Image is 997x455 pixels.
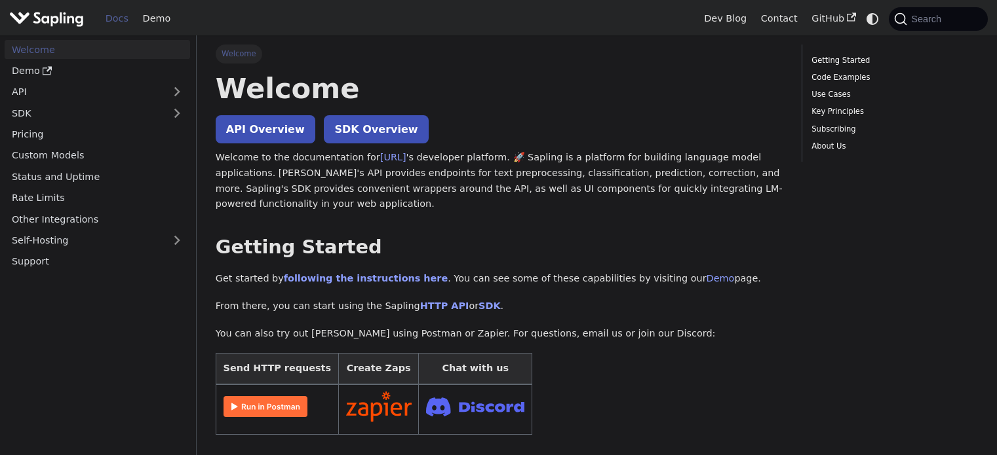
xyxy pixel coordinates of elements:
[216,354,338,384] th: Send HTTP requests
[811,54,973,67] a: Getting Started
[5,209,190,228] a: Other Integrations
[697,9,753,29] a: Dev Blog
[426,393,524,420] img: Join Discord
[811,71,973,84] a: Code Examples
[5,252,190,271] a: Support
[5,40,190,59] a: Welcome
[5,125,190,144] a: Pricing
[216,236,783,259] h2: Getting Started
[164,103,190,122] button: Expand sidebar category 'SDK'
[5,167,190,186] a: Status and Uptime
[216,71,783,106] h1: Welcome
[324,115,428,143] a: SDK Overview
[216,45,783,63] nav: Breadcrumbs
[216,299,783,314] p: From there, you can start using the Sapling or .
[216,115,315,143] a: API Overview
[224,396,307,417] img: Run in Postman
[5,62,190,81] a: Demo
[284,273,448,283] a: following the instructions here
[216,271,783,287] p: Get started by . You can see some of these capabilities by visiting our page.
[811,140,973,153] a: About Us
[811,88,973,101] a: Use Cases
[907,14,949,24] span: Search
[5,146,190,165] a: Custom Models
[98,9,136,29] a: Docs
[419,354,532,384] th: Chat with us
[136,9,178,29] a: Demo
[479,300,500,311] a: SDK
[9,9,88,28] a: Sapling.aiSapling.ai
[863,9,882,28] button: Switch between dark and light mode (currently system mode)
[216,45,262,63] span: Welcome
[5,82,164,101] a: API
[811,105,973,118] a: Key Principles
[338,354,419,384] th: Create Zaps
[420,300,469,311] a: HTTP API
[754,9,805,29] a: Contact
[216,326,783,342] p: You can also try out [PERSON_NAME] using Postman or Zapier. For questions, email us or join our D...
[164,82,190,101] button: Expand sidebar category 'API'
[380,152,406,162] a: [URL]
[346,391,412,422] img: Connect in Zapier
[889,7,987,31] button: Search (Command+K)
[9,9,84,28] img: Sapling.ai
[5,189,190,208] a: Rate Limits
[707,273,735,283] a: Demo
[804,9,863,29] a: GitHub
[811,123,973,136] a: Subscribing
[5,231,190,250] a: Self-Hosting
[216,150,783,212] p: Welcome to the documentation for 's developer platform. 🚀 Sapling is a platform for building lang...
[5,103,164,122] a: SDK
